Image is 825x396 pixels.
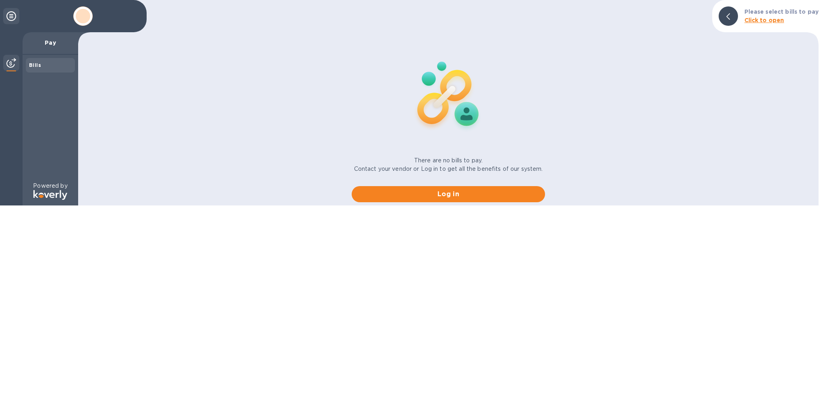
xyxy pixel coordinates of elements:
p: Pay [29,39,72,47]
img: Logo [33,190,67,200]
b: Please select bills to pay [744,8,819,15]
p: There are no bills to pay. Contact your vendor or Log in to get all the benefits of our system. [354,156,543,173]
button: Log in [352,186,545,202]
p: Powered by [33,182,67,190]
span: Log in [358,189,539,199]
b: Click to open [744,17,784,23]
b: Bills [29,62,41,68]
